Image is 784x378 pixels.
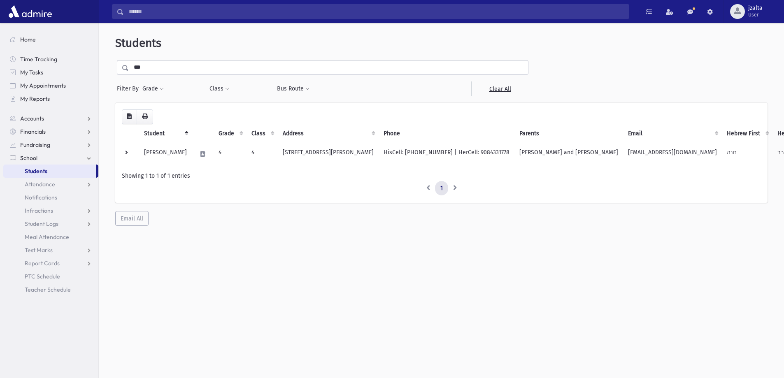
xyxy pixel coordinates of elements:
[124,4,629,19] input: Search
[3,53,98,66] a: Time Tracking
[3,79,98,92] a: My Appointments
[20,56,57,63] span: Time Tracking
[214,124,247,143] th: Grade: activate to sort column ascending
[623,124,722,143] th: Email: activate to sort column ascending
[25,273,60,280] span: PTC Schedule
[3,66,98,79] a: My Tasks
[3,257,98,270] a: Report Cards
[209,81,230,96] button: Class
[25,207,53,214] span: Infractions
[435,181,448,196] a: 1
[471,81,528,96] a: Clear All
[117,84,142,93] span: Filter By
[3,151,98,165] a: School
[3,138,98,151] a: Fundraising
[3,243,98,257] a: Test Marks
[514,124,623,143] th: Parents
[3,92,98,105] a: My Reports
[748,5,763,12] span: jzalta
[379,124,514,143] th: Phone
[25,286,71,293] span: Teacher Schedule
[20,128,46,135] span: Financials
[514,143,623,165] td: [PERSON_NAME] and [PERSON_NAME]
[20,82,66,89] span: My Appointments
[115,211,149,226] button: Email All
[3,178,98,191] a: Attendance
[25,246,53,254] span: Test Marks
[214,143,247,165] td: 4
[139,143,192,165] td: [PERSON_NAME]
[3,191,98,204] a: Notifications
[25,167,47,175] span: Students
[25,220,58,227] span: Student Logs
[3,283,98,296] a: Teacher Schedule
[379,143,514,165] td: HisCell: [PHONE_NUMBER] | HerCell: 9084331778
[247,124,278,143] th: Class: activate to sort column ascending
[25,181,55,188] span: Attendance
[3,270,98,283] a: PTC Schedule
[137,109,153,124] button: Print
[25,194,57,201] span: Notifications
[623,143,722,165] td: [EMAIL_ADDRESS][DOMAIN_NAME]
[20,95,50,102] span: My Reports
[722,124,772,143] th: Hebrew First: activate to sort column ascending
[122,172,761,180] div: Showing 1 to 1 of 1 entries
[278,143,379,165] td: [STREET_ADDRESS][PERSON_NAME]
[115,36,161,50] span: Students
[3,112,98,125] a: Accounts
[3,204,98,217] a: Infractions
[122,109,137,124] button: CSV
[139,124,192,143] th: Student: activate to sort column descending
[748,12,763,18] span: User
[25,233,69,241] span: Meal Attendance
[3,217,98,230] a: Student Logs
[20,115,44,122] span: Accounts
[20,154,37,162] span: School
[722,143,772,165] td: חנה
[247,143,278,165] td: 4
[277,81,310,96] button: Bus Route
[3,230,98,243] a: Meal Attendance
[7,3,54,20] img: AdmirePro
[142,81,164,96] button: Grade
[20,141,50,148] span: Fundraising
[3,33,98,46] a: Home
[25,260,60,267] span: Report Cards
[20,69,43,76] span: My Tasks
[20,36,36,43] span: Home
[3,125,98,138] a: Financials
[3,165,96,178] a: Students
[278,124,379,143] th: Address: activate to sort column ascending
